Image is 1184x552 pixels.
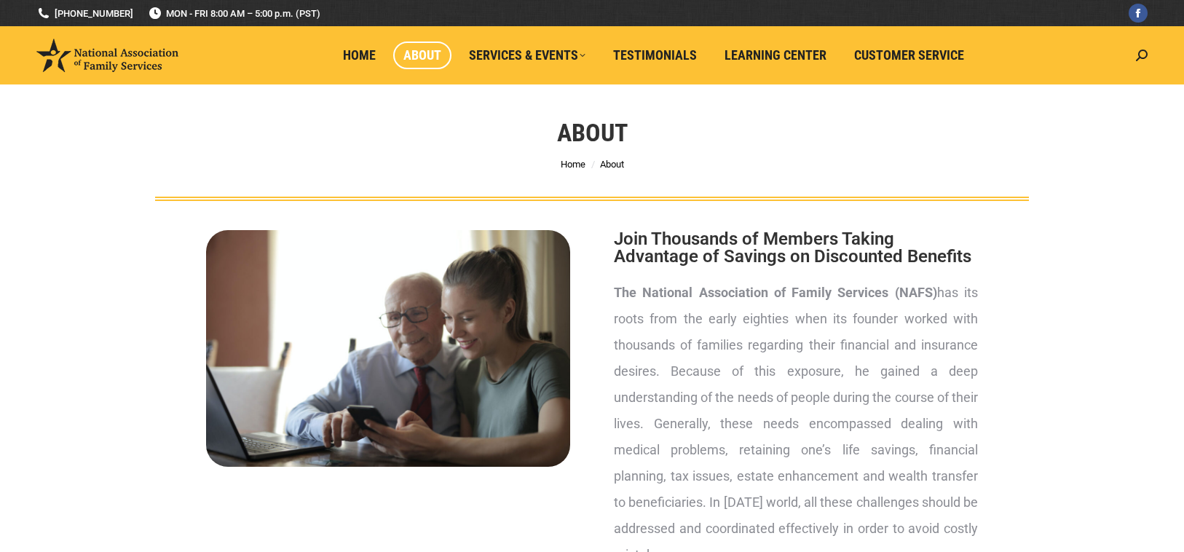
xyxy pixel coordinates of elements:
[614,230,978,265] h2: Join Thousands of Members Taking Advantage of Savings on Discounted Benefits
[613,47,697,63] span: Testimonials
[469,47,585,63] span: Services & Events
[557,117,628,149] h1: About
[600,159,624,170] span: About
[1129,4,1148,23] a: Facebook page opens in new window
[148,7,320,20] span: MON - FRI 8:00 AM – 5:00 p.m. (PST)
[36,7,133,20] a: [PHONE_NUMBER]
[854,47,964,63] span: Customer Service
[36,39,178,72] img: National Association of Family Services
[393,42,451,69] a: About
[561,159,585,170] a: Home
[714,42,837,69] a: Learning Center
[614,285,937,300] strong: The National Association of Family Services (NAFS)
[844,42,974,69] a: Customer Service
[333,42,386,69] a: Home
[403,47,441,63] span: About
[603,42,707,69] a: Testimonials
[343,47,376,63] span: Home
[725,47,826,63] span: Learning Center
[206,230,570,467] img: About National Association of Family Services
